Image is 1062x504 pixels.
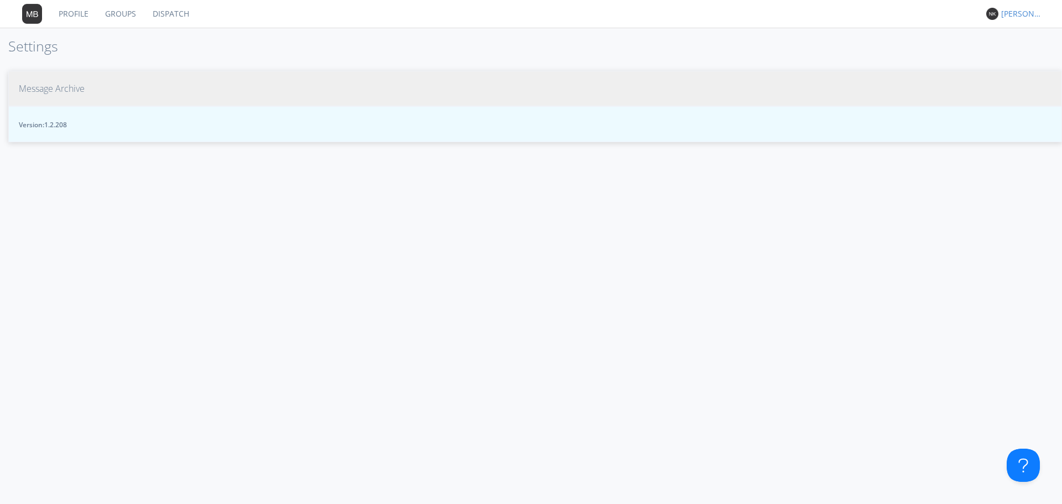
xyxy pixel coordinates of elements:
[19,82,85,95] span: Message Archive
[1001,8,1043,19] div: [PERSON_NAME] *
[1007,449,1040,482] iframe: Toggle Customer Support
[8,71,1062,107] button: Message Archive
[19,120,1051,129] span: Version: 1.2.208
[8,106,1062,142] button: Version:1.2.208
[22,4,42,24] img: 373638.png
[986,8,998,20] img: 373638.png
